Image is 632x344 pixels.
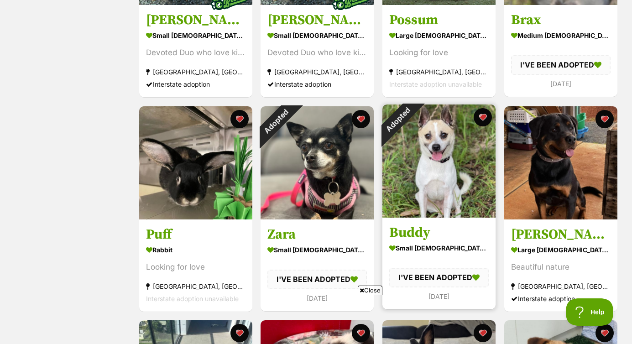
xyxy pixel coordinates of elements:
[511,292,611,305] div: Interstate adoption
[358,286,382,295] span: Close
[511,261,611,273] div: Beautiful nature
[146,29,245,42] div: small [DEMOGRAPHIC_DATA] Dog
[150,298,482,339] iframe: Advertisement
[511,29,611,42] div: medium [DEMOGRAPHIC_DATA] Dog
[389,81,482,89] span: Interstate adoption unavailable
[389,290,489,302] div: [DATE]
[382,217,496,309] a: Buddy small [DEMOGRAPHIC_DATA] Dog I'VE BEEN ADOPTED [DATE] favourite
[146,243,245,256] div: Rabbit
[389,66,489,78] div: [GEOGRAPHIC_DATA], [GEOGRAPHIC_DATA]
[146,280,245,292] div: [GEOGRAPHIC_DATA], [GEOGRAPHIC_DATA]
[267,270,367,289] div: I'VE BEEN ADOPTED
[146,261,245,273] div: Looking for love
[511,56,611,75] div: I'VE BEEN ADOPTED
[267,12,367,29] h3: [PERSON_NAME]
[511,78,611,90] div: [DATE]
[436,0,442,7] img: adc.png
[511,243,611,256] div: large [DEMOGRAPHIC_DATA] Dog
[382,5,496,98] a: Possum large [DEMOGRAPHIC_DATA] Dog Looking for love [GEOGRAPHIC_DATA], [GEOGRAPHIC_DATA] Interst...
[595,324,614,342] button: favourite
[139,5,252,98] a: [PERSON_NAME] small [DEMOGRAPHIC_DATA] Dog Devoted Duo who love kids [GEOGRAPHIC_DATA], [GEOGRAPH...
[267,47,367,59] div: Devoted Duo who love kids
[139,219,252,312] a: Puff Rabbit Looking for love [GEOGRAPHIC_DATA], [GEOGRAPHIC_DATA] Interstate adoption unavailable...
[382,210,496,219] a: Adopted
[146,47,245,59] div: Devoted Duo who love kids
[474,108,492,126] button: favourite
[595,110,614,128] button: favourite
[249,94,303,149] div: Adopted
[511,280,611,292] div: [GEOGRAPHIC_DATA], [GEOGRAPHIC_DATA]
[352,110,370,128] button: favourite
[389,224,489,241] h3: Buddy
[389,29,489,42] div: large [DEMOGRAPHIC_DATA] Dog
[146,226,245,243] h3: Puff
[146,66,245,78] div: [GEOGRAPHIC_DATA], [GEOGRAPHIC_DATA]
[139,106,252,219] img: Puff
[389,12,489,29] h3: Possum
[146,12,245,29] h3: [PERSON_NAME]
[267,243,367,256] div: small [DEMOGRAPHIC_DATA] Dog
[146,295,239,302] span: Interstate adoption unavailable
[504,5,617,97] a: Brax medium [DEMOGRAPHIC_DATA] Dog I'VE BEEN ADOPTED [DATE] favourite
[474,324,492,342] button: favourite
[566,298,614,326] iframe: Help Scout Beacon - Open
[389,268,489,287] div: I'VE BEEN ADOPTED
[146,78,245,91] div: Interstate adoption
[267,292,367,304] div: [DATE]
[261,5,374,98] a: [PERSON_NAME] small [DEMOGRAPHIC_DATA] Dog Devoted Duo who love kids [GEOGRAPHIC_DATA], [GEOGRAPH...
[504,219,617,312] a: [PERSON_NAME] large [DEMOGRAPHIC_DATA] Dog Beautiful nature [GEOGRAPHIC_DATA], [GEOGRAPHIC_DATA] ...
[261,219,374,311] a: Zara small [DEMOGRAPHIC_DATA] Dog I'VE BEEN ADOPTED [DATE] favourite
[371,93,425,147] div: Adopted
[389,241,489,255] div: small [DEMOGRAPHIC_DATA] Dog
[511,226,611,243] h3: [PERSON_NAME]
[230,110,248,128] button: favourite
[504,106,617,219] img: Rosie
[389,47,489,59] div: Looking for love
[382,104,496,218] img: Buddy
[267,78,367,91] div: Interstate adoption
[511,12,611,29] h3: Brax
[261,106,374,219] img: Zara
[267,29,367,42] div: small [DEMOGRAPHIC_DATA] Dog
[267,66,367,78] div: [GEOGRAPHIC_DATA], [GEOGRAPHIC_DATA]
[267,226,367,243] h3: Zara
[261,212,374,221] a: Adopted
